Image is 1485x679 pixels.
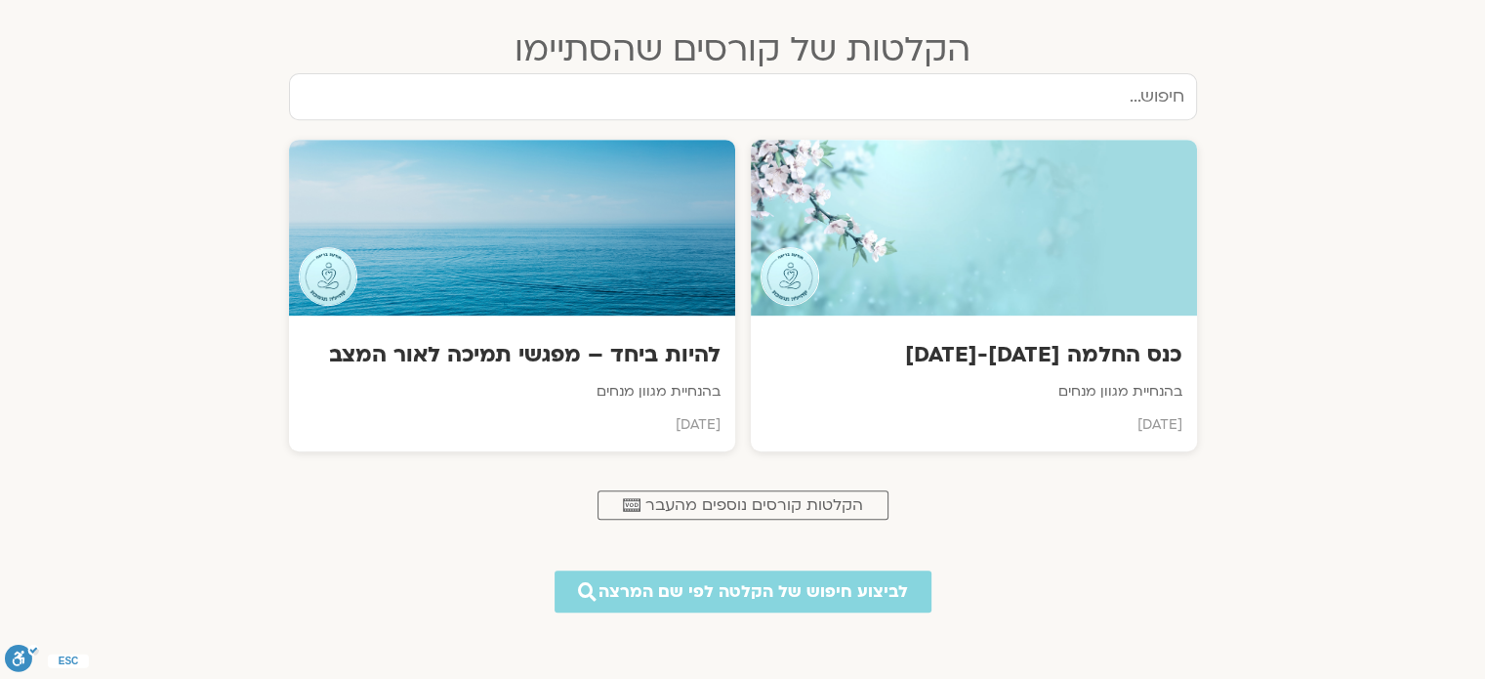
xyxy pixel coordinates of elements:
h2: הקלטות של קורסים שהסתיימו [289,30,1197,69]
img: Teacher [761,247,819,306]
span: הקלטות קורסים נוספים מהעבר [645,496,863,514]
a: לביצוע חיפוש של הקלטה לפי שם המרצה [555,571,931,613]
a: Teacherלהיות ביחד – מפגשי תמיכה לאור המצבבהנחיית מגוון מנחים[DATE] [289,140,735,451]
h3: להיות ביחד – מפגשי תמיכה לאור המצב [304,340,721,369]
p: בהנחיית מגוון מנחים [765,380,1182,403]
a: הקלטות קורסים נוספים מהעבר [598,490,888,520]
p: [DATE] [304,413,721,437]
span: לביצוע חיפוש של הקלטה לפי שם המרצה [598,582,908,601]
a: Teacherכנס החלמה [DATE]-[DATE]בהנחיית מגוון מנחים[DATE] [751,140,1197,451]
h3: כנס החלמה [DATE]-[DATE] [765,340,1182,369]
img: Teacher [299,247,357,306]
input: חיפוש... [289,73,1197,120]
p: [DATE] [765,413,1182,437]
p: בהנחיית מגוון מנחים [304,380,721,403]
